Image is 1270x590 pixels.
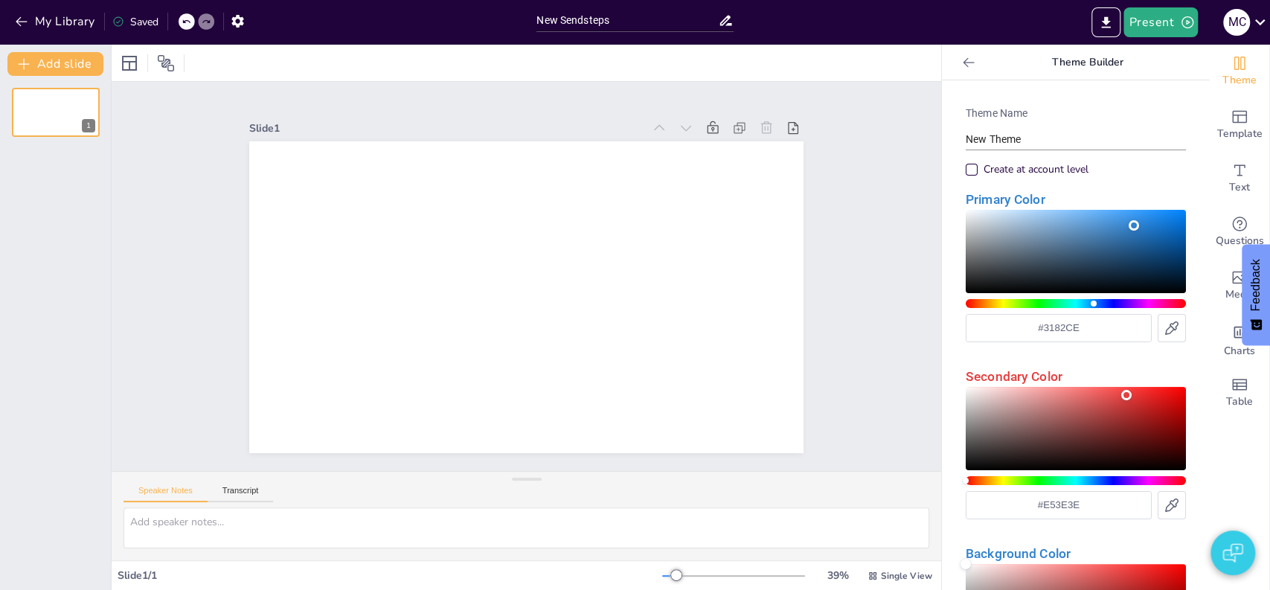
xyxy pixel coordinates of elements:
button: Present [1123,7,1198,37]
div: Color [966,387,1186,470]
div: 1 [12,88,100,137]
button: Feedback - Show survey [1242,244,1270,345]
span: Single View [881,570,932,582]
div: Create at account level [966,162,1088,177]
div: Slide 1 / 1 [118,568,662,583]
h6: Secondary Color [966,366,1186,387]
div: Hue [966,476,1186,485]
div: Add charts and graphs [1210,312,1269,366]
div: Change the overall theme [1210,45,1269,98]
div: Hue [966,299,1186,308]
h6: Primary Color [966,189,1186,210]
span: Table [1226,394,1253,410]
span: Charts [1224,343,1255,359]
div: M C [1223,9,1250,36]
div: Layout [118,51,141,75]
h6: Background Color [966,543,1186,564]
div: Add a table [1210,366,1269,420]
span: Feedback [1249,259,1263,311]
button: My Library [11,10,101,33]
span: Questions [1216,233,1264,249]
div: 39 % [820,568,856,583]
input: Insert title [536,10,718,31]
span: Text [1229,179,1250,196]
div: Get real-time input from your audience [1210,205,1269,259]
button: Speaker Notes [124,486,208,502]
h6: Theme Name [966,104,1186,123]
span: Template [1217,126,1263,142]
div: Add images, graphics, shapes or video [1210,259,1269,312]
span: Media [1225,286,1254,303]
span: Position [157,54,175,72]
span: Theme [1222,72,1257,89]
button: Transcript [208,486,274,502]
button: M C [1223,7,1250,37]
button: Add slide [7,52,103,76]
p: Theme Builder [981,45,1195,80]
div: Add text boxes [1210,152,1269,205]
div: Add ready made slides [1210,98,1269,152]
input: Theme Name [966,129,1186,150]
div: Slide 1 [249,121,643,135]
button: Export to PowerPoint [1091,7,1120,37]
div: 1 [82,119,95,132]
div: Saved [112,15,158,29]
div: Create at account level [984,162,1088,177]
div: Color [966,210,1186,293]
